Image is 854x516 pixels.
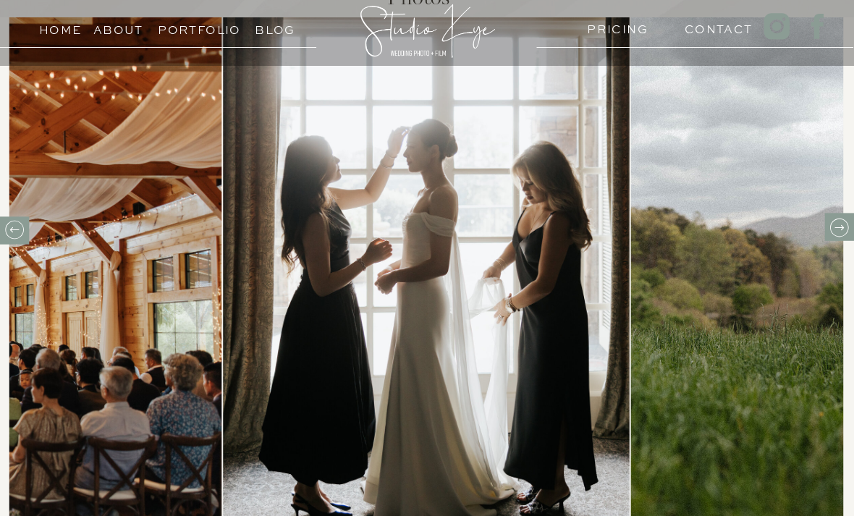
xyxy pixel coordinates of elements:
[158,20,222,34] a: Portfolio
[93,20,143,34] a: About
[33,20,88,34] a: Home
[587,20,642,33] a: PRICING
[685,20,740,33] a: Contact
[242,20,307,34] a: Blog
